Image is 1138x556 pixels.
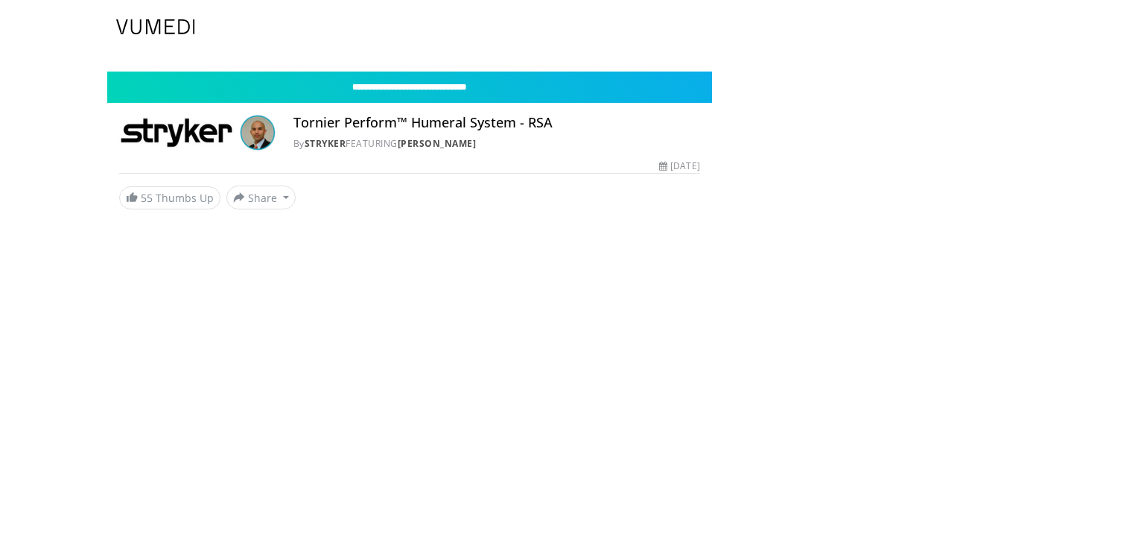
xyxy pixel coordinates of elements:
a: [PERSON_NAME] [398,137,477,150]
button: Share [226,186,296,209]
h4: Tornier Perform™ Humeral System - RSA [293,115,700,131]
img: Stryker [119,115,234,151]
div: [DATE] [659,159,699,173]
span: 55 [141,191,153,205]
a: 55 Thumbs Up [119,186,220,209]
div: By FEATURING [293,137,700,151]
a: Stryker [305,137,346,150]
img: Avatar [240,115,276,151]
img: VuMedi Logo [116,19,195,34]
